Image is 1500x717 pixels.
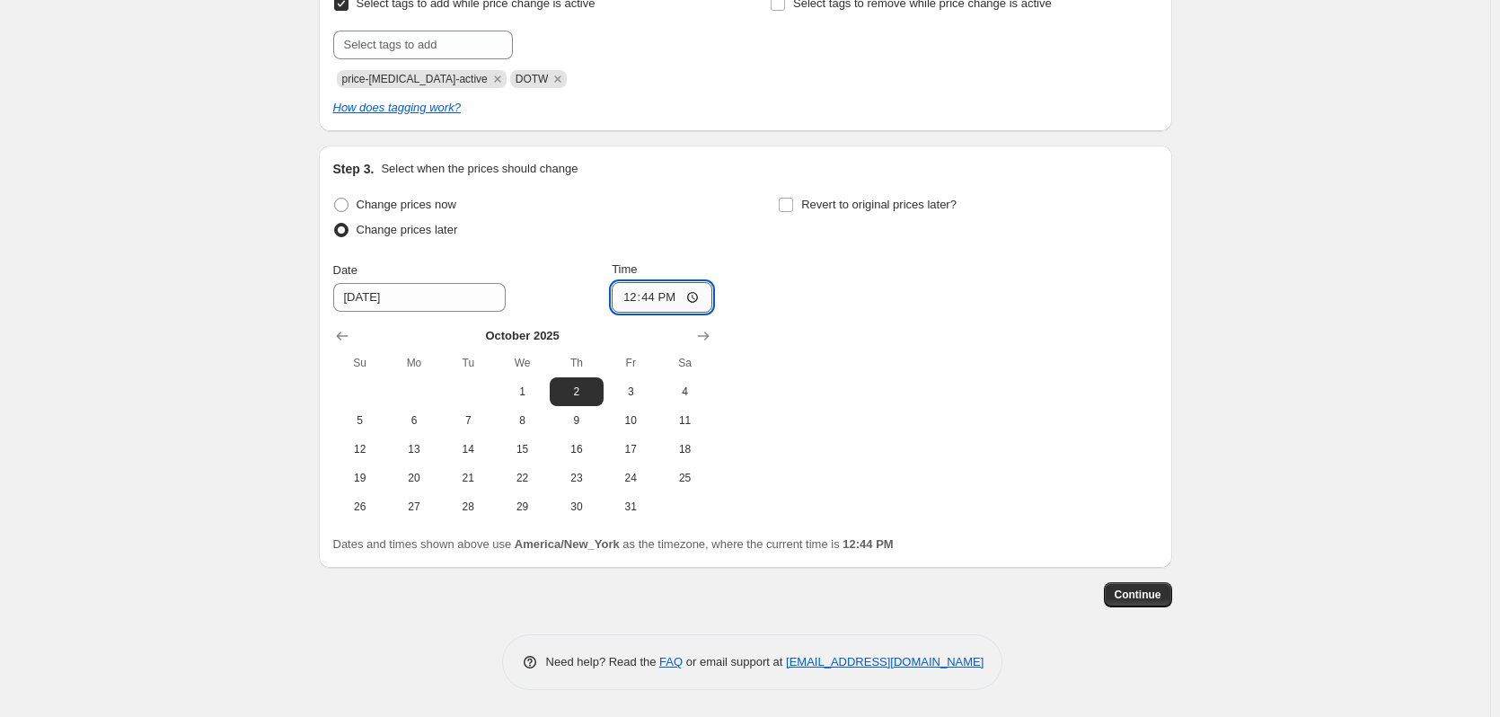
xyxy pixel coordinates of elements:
[516,73,549,85] span: DOTW
[659,655,683,668] a: FAQ
[502,471,542,485] span: 22
[495,377,549,406] button: Wednesday October 1 2025
[611,471,650,485] span: 24
[333,160,375,178] h2: Step 3.
[604,377,657,406] button: Friday October 3 2025
[333,349,387,377] th: Sunday
[333,101,461,114] a: How does tagging work?
[1115,588,1161,602] span: Continue
[448,471,488,485] span: 21
[502,500,542,514] span: 29
[441,435,495,464] button: Tuesday October 14 2025
[495,349,549,377] th: Wednesday
[546,655,660,668] span: Need help? Read the
[550,349,604,377] th: Thursday
[333,537,894,551] span: Dates and times shown above use as the timezone, where the current time is
[691,323,716,349] button: Show next month, November 2025
[665,356,704,370] span: Sa
[357,198,456,211] span: Change prices now
[604,349,657,377] th: Friday
[550,435,604,464] button: Thursday October 16 2025
[612,282,712,313] input: 12:00
[495,464,549,492] button: Wednesday October 22 2025
[333,283,506,312] input: 9/25/2025
[394,356,434,370] span: Mo
[387,406,441,435] button: Monday October 6 2025
[665,413,704,428] span: 11
[340,471,380,485] span: 19
[611,500,650,514] span: 31
[490,71,506,87] button: Remove price-change-job-active
[394,442,434,456] span: 13
[340,442,380,456] span: 12
[557,413,596,428] span: 9
[333,435,387,464] button: Sunday October 12 2025
[441,406,495,435] button: Tuesday October 7 2025
[394,500,434,514] span: 27
[441,349,495,377] th: Tuesday
[448,442,488,456] span: 14
[394,471,434,485] span: 20
[333,492,387,521] button: Sunday October 26 2025
[550,406,604,435] button: Thursday October 9 2025
[441,492,495,521] button: Tuesday October 28 2025
[683,655,786,668] span: or email support at
[786,655,984,668] a: [EMAIL_ADDRESS][DOMAIN_NAME]
[502,442,542,456] span: 15
[611,385,650,399] span: 3
[843,537,893,551] b: 12:44 PM
[665,442,704,456] span: 18
[604,435,657,464] button: Friday October 17 2025
[381,160,578,178] p: Select when the prices should change
[657,377,711,406] button: Saturday October 4 2025
[357,223,458,236] span: Change prices later
[550,464,604,492] button: Thursday October 23 2025
[557,500,596,514] span: 30
[340,413,380,428] span: 5
[657,464,711,492] button: Saturday October 25 2025
[387,464,441,492] button: Monday October 20 2025
[448,500,488,514] span: 28
[604,492,657,521] button: Friday October 31 2025
[387,492,441,521] button: Monday October 27 2025
[387,349,441,377] th: Monday
[604,464,657,492] button: Friday October 24 2025
[333,31,513,59] input: Select tags to add
[502,413,542,428] span: 8
[557,356,596,370] span: Th
[333,464,387,492] button: Sunday October 19 2025
[550,71,566,87] button: Remove DOTW
[612,262,637,276] span: Time
[801,198,957,211] span: Revert to original prices later?
[557,442,596,456] span: 16
[665,385,704,399] span: 4
[515,537,620,551] b: America/New_York
[394,413,434,428] span: 6
[611,442,650,456] span: 17
[502,356,542,370] span: We
[333,406,387,435] button: Sunday October 5 2025
[611,413,650,428] span: 10
[665,471,704,485] span: 25
[387,435,441,464] button: Monday October 13 2025
[611,356,650,370] span: Fr
[495,492,549,521] button: Wednesday October 29 2025
[557,471,596,485] span: 23
[657,435,711,464] button: Saturday October 18 2025
[340,500,380,514] span: 26
[340,356,380,370] span: Su
[333,263,357,277] span: Date
[448,413,488,428] span: 7
[502,385,542,399] span: 1
[330,323,355,349] button: Show previous month, September 2025
[604,406,657,435] button: Friday October 10 2025
[550,492,604,521] button: Thursday October 30 2025
[557,385,596,399] span: 2
[448,356,488,370] span: Tu
[342,73,488,85] span: price-change-job-active
[657,406,711,435] button: Saturday October 11 2025
[495,406,549,435] button: Wednesday October 8 2025
[657,349,711,377] th: Saturday
[1104,582,1172,607] button: Continue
